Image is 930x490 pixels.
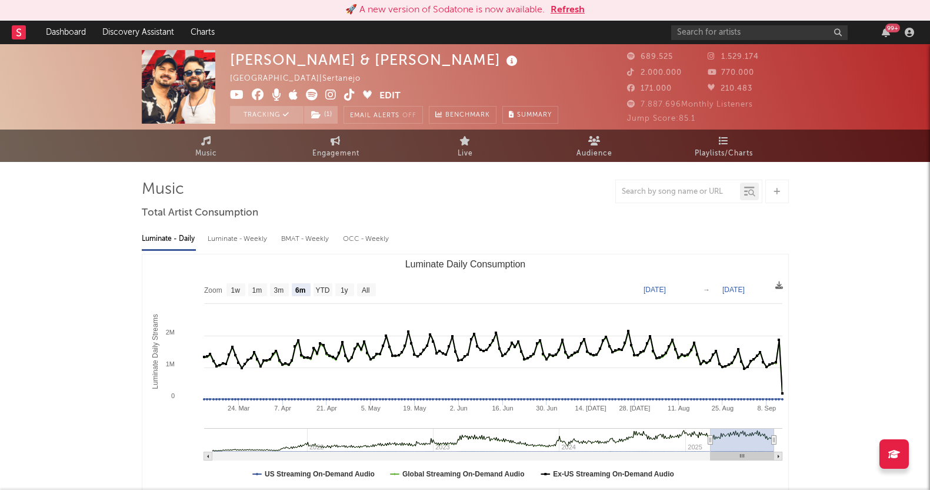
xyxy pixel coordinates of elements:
[274,405,291,412] text: 7. Apr
[208,229,269,249] div: Luminate - Weekly
[142,206,258,220] span: Total Artist Consumption
[312,147,359,161] span: Engagement
[711,405,733,412] text: 25. Aug
[165,360,174,367] text: 1M
[361,286,369,294] text: All
[274,286,284,294] text: 3m
[230,106,304,124] button: Tracking
[708,85,752,92] span: 210.483
[722,286,745,294] text: [DATE]
[379,89,401,104] button: Edit
[671,25,848,40] input: Search for artists
[553,470,674,478] text: Ex-US Streaming On-Demand Audio
[195,147,217,161] span: Music
[281,229,331,249] div: BMAT - Weekly
[402,470,524,478] text: Global Streaming On-Demand Audio
[316,405,336,412] text: 21. Apr
[345,3,545,17] div: 🚀 A new version of Sodatone is now available.
[616,187,740,197] input: Search by song name or URL
[151,314,159,389] text: Luminate Daily Streams
[708,69,754,77] span: 770.000
[344,106,423,124] button: Email AlertsOff
[458,147,473,161] span: Live
[627,69,682,77] span: 2.000.000
[265,470,375,478] text: US Streaming On-Demand Audio
[627,53,673,61] span: 689.525
[517,112,552,118] span: Summary
[142,229,196,249] div: Luminate - Daily
[315,286,329,294] text: YTD
[252,286,262,294] text: 1m
[204,286,222,294] text: Zoom
[340,286,348,294] text: 1y
[230,72,374,86] div: [GEOGRAPHIC_DATA] | Sertanejo
[401,130,530,162] a: Live
[295,286,305,294] text: 6m
[627,101,753,108] span: 7.887.696 Monthly Listeners
[38,21,94,44] a: Dashboard
[882,28,890,37] button: 99+
[492,405,513,412] text: 16. Jun
[94,21,182,44] a: Discovery Assistant
[429,106,496,124] a: Benchmark
[575,405,606,412] text: 14. [DATE]
[304,106,338,124] span: ( 1 )
[171,392,174,399] text: 0
[231,286,240,294] text: 1w
[885,24,900,32] div: 99 +
[627,85,672,92] span: 171.000
[449,405,467,412] text: 2. Jun
[708,53,759,61] span: 1.529.174
[659,130,789,162] a: Playlists/Charts
[445,108,490,122] span: Benchmark
[405,259,525,269] text: Luminate Daily Consumption
[627,115,695,122] span: Jump Score: 85.1
[668,405,689,412] text: 11. Aug
[304,106,338,124] button: (1)
[695,147,753,161] span: Playlists/Charts
[230,50,521,69] div: [PERSON_NAME] & [PERSON_NAME]
[536,405,557,412] text: 30. Jun
[402,112,416,119] em: Off
[703,286,710,294] text: →
[403,405,426,412] text: 19. May
[361,405,381,412] text: 5. May
[530,130,659,162] a: Audience
[142,254,788,490] svg: Luminate Daily Consumption
[619,405,650,412] text: 28. [DATE]
[182,21,223,44] a: Charts
[228,405,250,412] text: 24. Mar
[502,106,558,124] button: Summary
[757,405,776,412] text: 8. Sep
[576,147,612,161] span: Audience
[343,229,390,249] div: OCC - Weekly
[165,329,174,336] text: 2M
[271,130,401,162] a: Engagement
[644,286,666,294] text: [DATE]
[142,130,271,162] a: Music
[551,3,585,17] button: Refresh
